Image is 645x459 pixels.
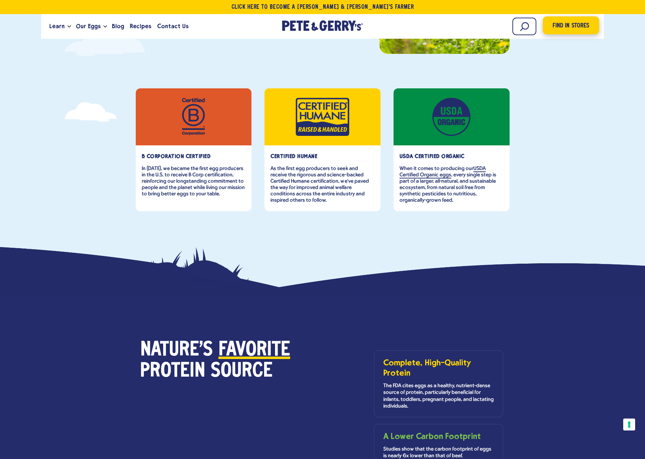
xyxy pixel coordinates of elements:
[46,17,68,36] a: Learn
[109,17,127,36] a: Blog
[142,165,246,197] p: In [DATE], we became the first egg producers in the U.S. to receive B Corp certification, reinfor...
[383,383,494,410] p: The FDA cites eggs as a healthy, nutrient-dense source of protein, particularly beneficial for in...
[76,22,101,31] span: Our Eggs
[270,165,375,203] p: As the first egg producers to seek and receive the rigorous and science-backed Certified Humane c...
[264,88,381,211] div: item
[142,153,211,159] strong: B Corporation Certified
[543,17,599,34] a: Find in Stores
[218,340,290,361] span: Favorite
[127,17,154,36] a: Recipes
[400,165,504,203] p: When it comes to producing our , every single step is part of a larger, all-natural, and sustaina...
[394,88,510,211] div: item
[400,153,465,159] strong: USDA Certified Organic
[140,340,213,361] span: Nature's
[73,17,103,36] a: Our Eggs
[130,22,151,31] span: Recipes
[157,22,189,31] span: Contact Us
[112,22,124,31] span: Blog
[103,25,107,28] button: Open the dropdown menu for Our Eggs
[623,419,635,430] button: Your consent preferences for tracking technologies
[154,17,191,36] a: Contact Us
[136,88,252,211] div: item
[211,361,273,382] span: Source
[270,153,317,159] strong: Certified Humane
[512,18,536,35] input: Search
[49,22,65,31] span: Learn
[553,21,589,31] span: Find in Stores
[383,358,494,378] h3: Complete, High-Quality Protein
[400,166,486,178] a: USDA Certified Organic eggs
[383,431,494,441] h3: A Lower Carbon Footprint
[140,361,205,382] span: Protein
[68,25,71,28] button: Open the dropdown menu for Learn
